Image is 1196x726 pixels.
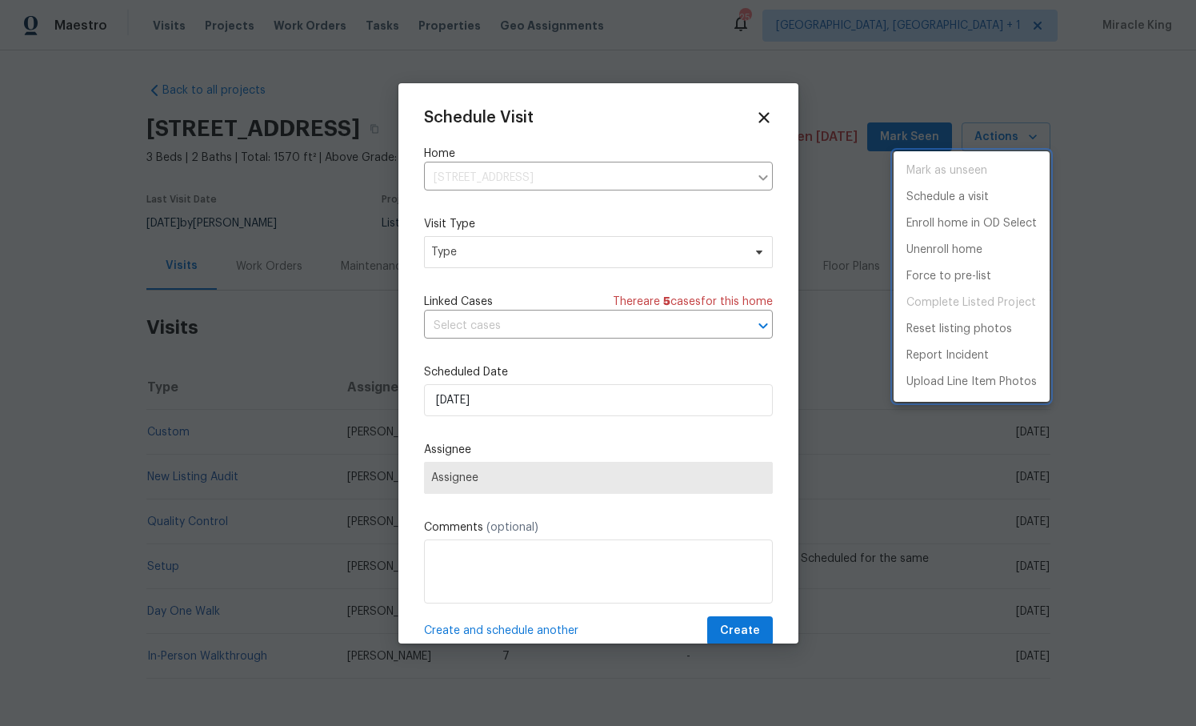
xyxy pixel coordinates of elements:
p: Reset listing photos [906,321,1012,338]
p: Enroll home in OD Select [906,215,1037,232]
p: Schedule a visit [906,189,989,206]
span: Project is already completed [894,290,1050,316]
p: Report Incident [906,347,989,364]
p: Upload Line Item Photos [906,374,1037,391]
p: Unenroll home [906,242,982,259]
p: Force to pre-list [906,268,991,285]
